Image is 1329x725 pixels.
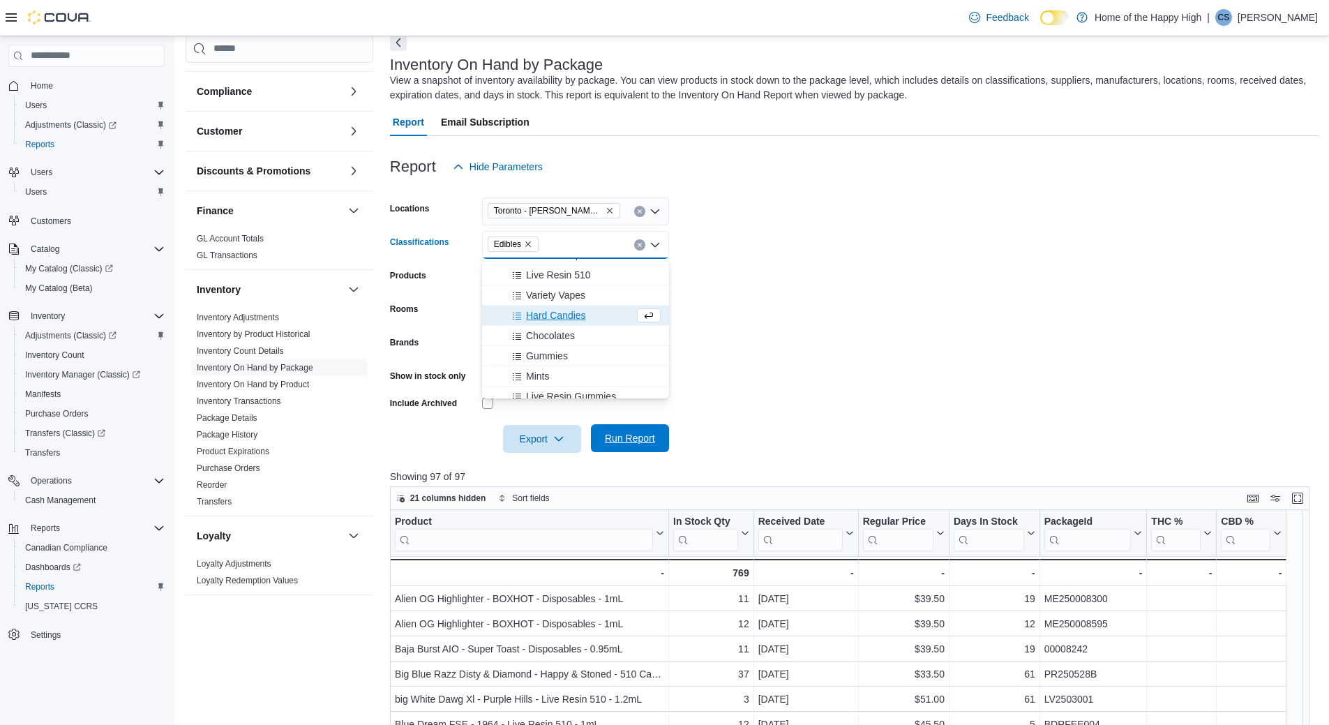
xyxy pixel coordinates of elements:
[25,211,165,229] span: Customers
[20,117,165,133] span: Adjustments (Classic)
[20,598,103,615] a: [US_STATE] CCRS
[758,666,853,682] div: [DATE]
[197,124,242,138] h3: Customer
[197,250,257,261] span: GL Transactions
[20,444,165,461] span: Transfers
[20,539,165,556] span: Canadian Compliance
[758,516,842,551] div: Received Date
[673,691,749,708] div: 3
[25,601,98,612] span: [US_STATE] CCRS
[197,396,281,406] a: Inventory Transactions
[14,135,170,154] button: Reports
[390,73,1312,103] div: View a snapshot of inventory availability by package. You can view products in stock down to the ...
[20,386,165,403] span: Manifests
[197,346,284,356] a: Inventory Count Details
[3,625,170,645] button: Settings
[963,3,1034,31] a: Feedback
[20,184,52,200] a: Users
[390,270,426,281] label: Products
[186,555,373,595] div: Loyalty
[758,516,842,529] div: Received Date
[954,615,1035,632] div: 12
[470,160,543,174] span: Hide Parameters
[954,691,1035,708] div: 61
[482,346,669,366] button: Gummies
[186,309,373,516] div: Inventory
[605,431,655,445] span: Run Report
[14,538,170,558] button: Canadian Compliance
[31,80,53,91] span: Home
[673,641,749,657] div: 11
[494,237,521,251] span: Edibles
[673,516,738,529] div: In Stock Qty
[197,412,257,424] span: Package Details
[197,480,227,490] a: Reorder
[31,311,65,322] span: Inventory
[197,329,310,339] a: Inventory by Product Historical
[25,389,61,400] span: Manifests
[197,84,343,98] button: Compliance
[482,326,669,346] button: Chocolates
[31,523,60,534] span: Reports
[650,206,661,217] button: Open list of options
[1151,516,1201,529] div: THC %
[197,575,298,586] span: Loyalty Redemption Values
[14,597,170,616] button: [US_STATE] CCRS
[25,241,65,257] button: Catalog
[25,562,81,573] span: Dashboards
[197,164,310,178] h3: Discounts & Promotions
[493,490,555,507] button: Sort fields
[14,558,170,577] a: Dashboards
[345,606,362,623] button: OCM
[25,408,89,419] span: Purchase Orders
[31,244,59,255] span: Catalog
[14,577,170,597] button: Reports
[390,398,457,409] label: Include Archived
[393,108,424,136] span: Report
[1044,565,1143,581] div: -
[20,327,122,344] a: Adjustments (Classic)
[503,425,581,453] button: Export
[390,57,603,73] h3: Inventory On Hand by Package
[758,516,853,551] button: Received Date
[3,306,170,326] button: Inventory
[14,96,170,115] button: Users
[1151,516,1201,551] div: THC %
[197,124,343,138] button: Customer
[1040,10,1069,25] input: Dark Mode
[20,405,94,422] a: Purchase Orders
[673,666,749,682] div: 37
[25,330,117,341] span: Adjustments (Classic)
[20,347,165,364] span: Inventory Count
[20,559,87,576] a: Dashboards
[954,565,1035,581] div: -
[197,497,232,507] a: Transfers
[25,283,93,294] span: My Catalog (Beta)
[395,615,664,632] div: Alien OG Highlighter - BOXHOT - Disposables - 1mL
[390,158,436,175] h3: Report
[1044,615,1143,632] div: ME250008595
[25,186,47,197] span: Users
[758,641,853,657] div: [DATE]
[20,280,165,297] span: My Catalog (Beta)
[197,446,269,457] span: Product Expirations
[390,237,449,248] label: Classifications
[673,590,749,607] div: 11
[862,666,944,682] div: $33.50
[25,472,77,489] button: Operations
[1238,9,1318,26] p: [PERSON_NAME]
[1095,9,1201,26] p: Home of the Happy High
[25,100,47,111] span: Users
[20,578,165,595] span: Reports
[14,326,170,345] a: Adjustments (Classic)
[1221,516,1270,529] div: CBD %
[197,576,298,585] a: Loyalty Redemption Values
[25,447,60,458] span: Transfers
[8,70,165,681] nav: Complex example
[197,233,264,244] span: GL Account Totals
[20,280,98,297] a: My Catalog (Beta)
[954,516,1035,551] button: Days In Stock
[482,306,669,326] button: Hard Candies
[3,75,170,96] button: Home
[441,108,530,136] span: Email Subscription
